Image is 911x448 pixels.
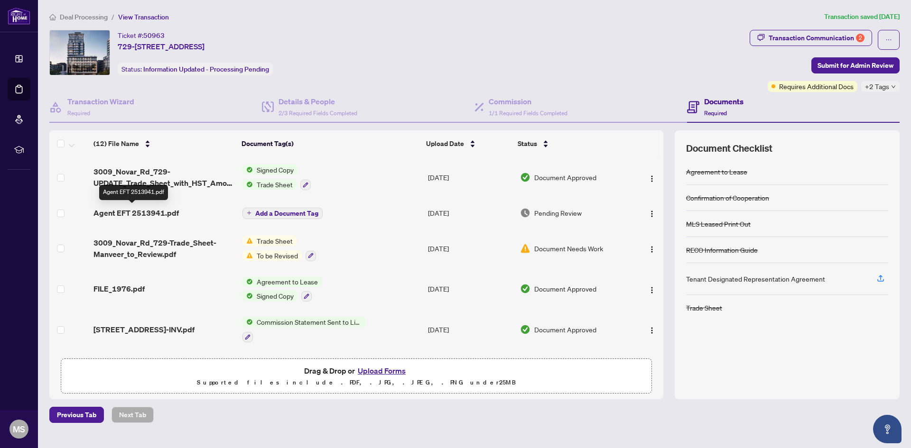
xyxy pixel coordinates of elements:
div: RECO Information Guide [686,245,758,255]
span: [STREET_ADDRESS]-INV.pdf [93,324,195,335]
img: Logo [648,210,656,218]
div: Tenant Designated Representation Agreement [686,274,825,284]
div: 2 [856,34,865,42]
div: Agreement to Lease [686,166,747,177]
span: To be Revised [253,250,302,261]
button: Status IconTrade SheetStatus IconTo be Revised [242,236,316,261]
span: Drag & Drop or [304,365,409,377]
span: Agreement to Lease [253,276,322,287]
button: Logo [644,170,660,185]
span: 2/3 Required Fields Completed [279,110,357,117]
div: Transaction Communication [769,30,865,46]
button: Add a Document Tag [242,207,323,219]
span: Drag & Drop orUpload FormsSupported files include .PDF, .JPG, .JPEG, .PNG under25MB [61,359,651,394]
button: Upload Forms [355,365,409,377]
span: Add a Document Tag [255,210,318,217]
h4: Commission [489,96,567,107]
button: Add a Document Tag [242,208,323,219]
div: Status: [118,63,273,75]
span: Requires Additional Docs [779,81,854,91]
span: Trade Sheet [253,236,297,246]
article: Transaction saved [DATE] [824,11,900,22]
button: Open asap [873,415,902,443]
th: Document Tag(s) [238,130,423,157]
li: / [112,11,114,22]
div: Confirmation of Cooperation [686,192,769,203]
span: Required [704,110,727,117]
img: Status Icon [242,250,253,261]
button: Submit for Admin Review [811,57,900,73]
button: Logo [644,241,660,256]
span: Deal Processing [60,13,108,21]
img: Status Icon [242,236,253,246]
th: Status [514,130,628,157]
span: FILE_1976.pdf [93,283,145,294]
span: View Transaction [118,13,169,21]
img: Status Icon [242,317,253,327]
button: Logo [644,205,660,220]
button: Status IconCommission Statement Sent to Listing Brokerage [242,317,365,342]
button: Logo [644,322,660,337]
span: Trade Sheet [253,179,297,190]
button: Next Tab [112,407,154,423]
th: (12) File Name [90,130,238,157]
button: Logo [644,281,660,296]
img: Status Icon [242,276,253,287]
td: [DATE] [424,228,516,269]
img: IMG-W12354500_1.jpg [50,30,110,75]
span: Upload Date [426,138,464,149]
h4: Details & People [279,96,357,107]
img: logo [8,7,30,25]
span: MS [13,422,25,436]
span: Document Approved [534,283,596,294]
td: [DATE] [424,309,516,350]
span: plus [247,210,251,215]
span: Required [67,110,90,117]
span: (12) File Name [93,138,139,149]
img: Logo [648,286,656,294]
span: Document Needs Work [534,243,603,254]
span: Signed Copy [253,291,297,301]
span: home [49,14,56,20]
span: ellipsis [885,37,892,43]
span: +2 Tags [865,81,889,92]
span: 729-[STREET_ADDRESS] [118,41,205,52]
span: 1/1 Required Fields Completed [489,110,567,117]
button: Status IconSigned CopyStatus IconTrade Sheet [242,165,311,190]
span: Document Approved [534,324,596,335]
td: [DATE] [424,350,516,391]
img: Document Status [520,324,530,335]
h4: Transaction Wizard [67,96,134,107]
div: MLS Leased Print Out [686,219,751,229]
td: [DATE] [424,198,516,228]
div: Ticket #: [118,30,165,41]
td: [DATE] [424,157,516,198]
span: down [891,84,896,89]
div: Trade Sheet [686,302,722,313]
button: Status IconAgreement to LeaseStatus IconSigned Copy [242,276,322,302]
span: 3009_Novar_Rd_729-Trade_Sheet-Manveer_to_Review.pdf [93,237,234,260]
span: Submit for Admin Review [818,58,893,73]
button: Transaction Communication2 [750,30,872,46]
span: 50963 [143,31,165,40]
img: Logo [648,175,656,183]
img: Document Status [520,208,530,218]
p: Supported files include .PDF, .JPG, .JPEG, .PNG under 25 MB [67,377,646,388]
span: Document Checklist [686,142,772,155]
img: Document Status [520,243,530,254]
span: 3009_Novar_Rd_729-UPDATE_Trade_Sheet_with_HST_Amount-Manveer_to_Review.pdf [93,166,234,189]
img: Document Status [520,172,530,183]
div: Agent EFT 2513941.pdf [99,185,168,200]
img: Logo [648,327,656,334]
span: Signed Copy [253,165,297,175]
img: Status Icon [242,291,253,301]
td: [DATE] [424,269,516,310]
button: Previous Tab [49,407,104,423]
span: Status [518,138,537,149]
span: Commission Statement Sent to Listing Brokerage [253,317,365,327]
span: Pending Review [534,208,582,218]
span: Information Updated - Processing Pending [143,65,269,73]
h4: Documents [704,96,744,107]
img: Status Icon [242,165,253,175]
img: Logo [648,246,656,253]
